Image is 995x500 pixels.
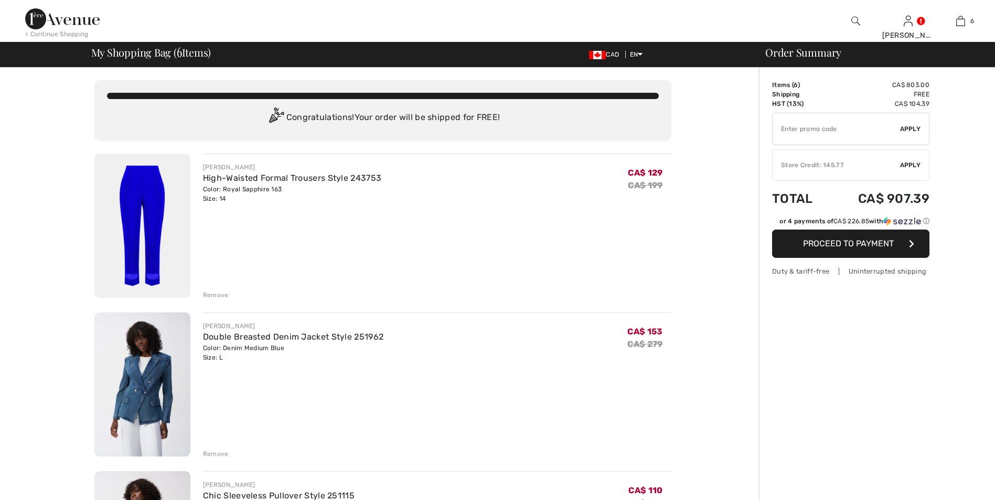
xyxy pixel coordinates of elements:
div: Order Summary [753,47,989,58]
span: Proceed to Payment [803,238,894,248]
img: search the website [851,15,860,27]
div: Duty & tariff-free | Uninterrupted shipping [772,266,929,276]
img: My Bag [956,15,965,27]
img: Congratulation2.svg [265,107,286,128]
button: Proceed to Payment [772,230,929,258]
td: CA$ 803.00 [829,80,929,90]
td: Shipping [772,90,829,99]
img: High-Waisted Formal Trousers Style 243753 [94,154,190,298]
img: Sezzle [883,216,921,226]
div: Color: Denim Medium Blue Size: L [203,343,383,362]
td: HST (13%) [772,99,829,108]
span: CA$ 153 [627,327,662,336]
img: Double Breasted Denim Jacket Style 251962 [94,312,190,456]
div: [PERSON_NAME] [203,162,381,172]
span: 6 [177,45,182,58]
div: [PERSON_NAME] [203,321,383,331]
span: Apply [900,124,921,134]
td: CA$ 907.39 [829,181,929,216]
div: Color: Royal Sapphire 163 Size: 14 [203,184,381,203]
input: Promo code [773,113,900,145]
div: Remove [203,449,229,459]
s: CA$ 279 [627,339,662,349]
a: High-Waisted Formal Trousers Style 243753 [203,173,381,183]
div: or 4 payments ofCA$ 226.85withSezzle Click to learn more about Sezzle [772,216,929,230]
td: Items ( ) [772,80,829,90]
span: EN [630,51,643,58]
span: 6 [970,16,974,26]
a: 6 [935,15,986,27]
div: Congratulations! Your order will be shipped for FREE! [107,107,659,128]
div: [PERSON_NAME] [882,30,934,41]
td: Free [829,90,929,99]
img: Canadian Dollar [589,51,606,59]
td: CA$ 104.39 [829,99,929,108]
span: CA$ 110 [628,485,662,495]
div: [PERSON_NAME] [203,480,355,490]
a: Sign In [904,16,913,26]
img: 1ère Avenue [25,8,100,29]
img: My Info [904,15,913,27]
span: CAD [589,51,623,58]
span: Apply [900,160,921,170]
span: CA$ 129 [628,168,662,178]
a: Double Breasted Denim Jacket Style 251962 [203,332,383,342]
span: CA$ 226.85 [833,218,869,225]
div: < Continue Shopping [25,29,89,39]
span: 6 [794,81,798,89]
s: CA$ 199 [628,180,662,190]
div: Store Credit: 145.77 [773,160,900,170]
td: Total [772,181,829,216]
div: or 4 payments of with [779,216,929,226]
span: My Shopping Bag ( Items) [91,47,211,58]
div: Remove [203,290,229,300]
